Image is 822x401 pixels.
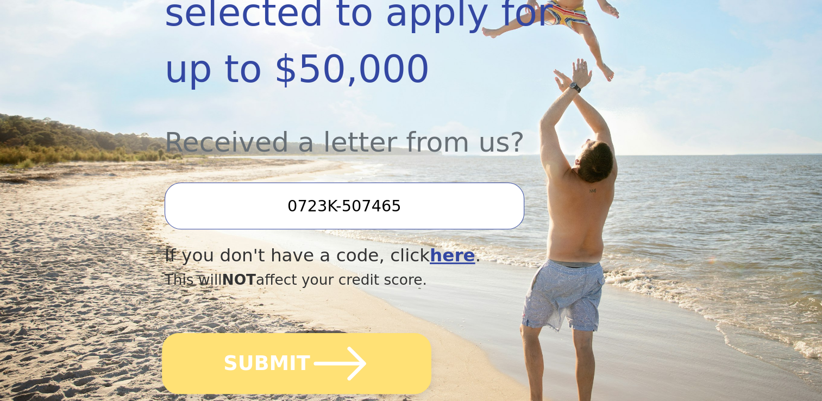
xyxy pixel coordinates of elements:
[162,333,431,394] button: SUBMIT
[165,269,584,291] div: This will affect your credit score.
[165,183,524,229] input: Enter your Offer Code:
[165,242,584,269] div: If you don't have a code, click .
[430,245,475,266] a: here
[222,271,256,288] span: NOT
[165,97,584,163] div: Received a letter from us?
